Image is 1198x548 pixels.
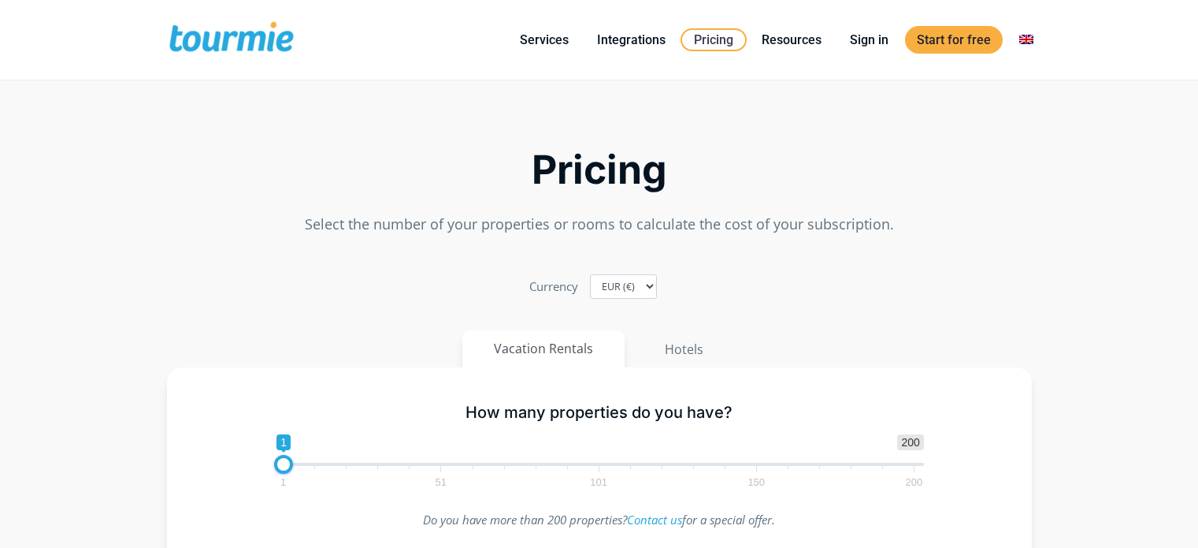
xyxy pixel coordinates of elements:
a: Services [508,30,580,50]
span: 101 [588,479,610,486]
a: Start for free [905,26,1003,54]
p: Select the number of your properties or rooms to calculate the cost of your subscription. [167,214,1032,235]
a: Resources [750,30,833,50]
a: Pricing [681,28,747,51]
label: Currency [529,276,578,297]
span: 1 [278,479,288,486]
span: 150 [745,479,767,486]
span: 200 [897,434,923,450]
a: Integrations [585,30,677,50]
span: 1 [276,434,291,450]
h5: How many properties do you have? [274,403,924,423]
h2: Pricing [167,151,1032,188]
button: Vacation Rentals [462,330,625,367]
p: Do you have more than 200 properties? for a special offer. [274,509,924,531]
button: Hotels [632,330,736,368]
a: Sign in [838,30,900,50]
span: 51 [433,479,449,486]
a: Contact us [627,512,682,527]
span: 200 [903,479,925,486]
